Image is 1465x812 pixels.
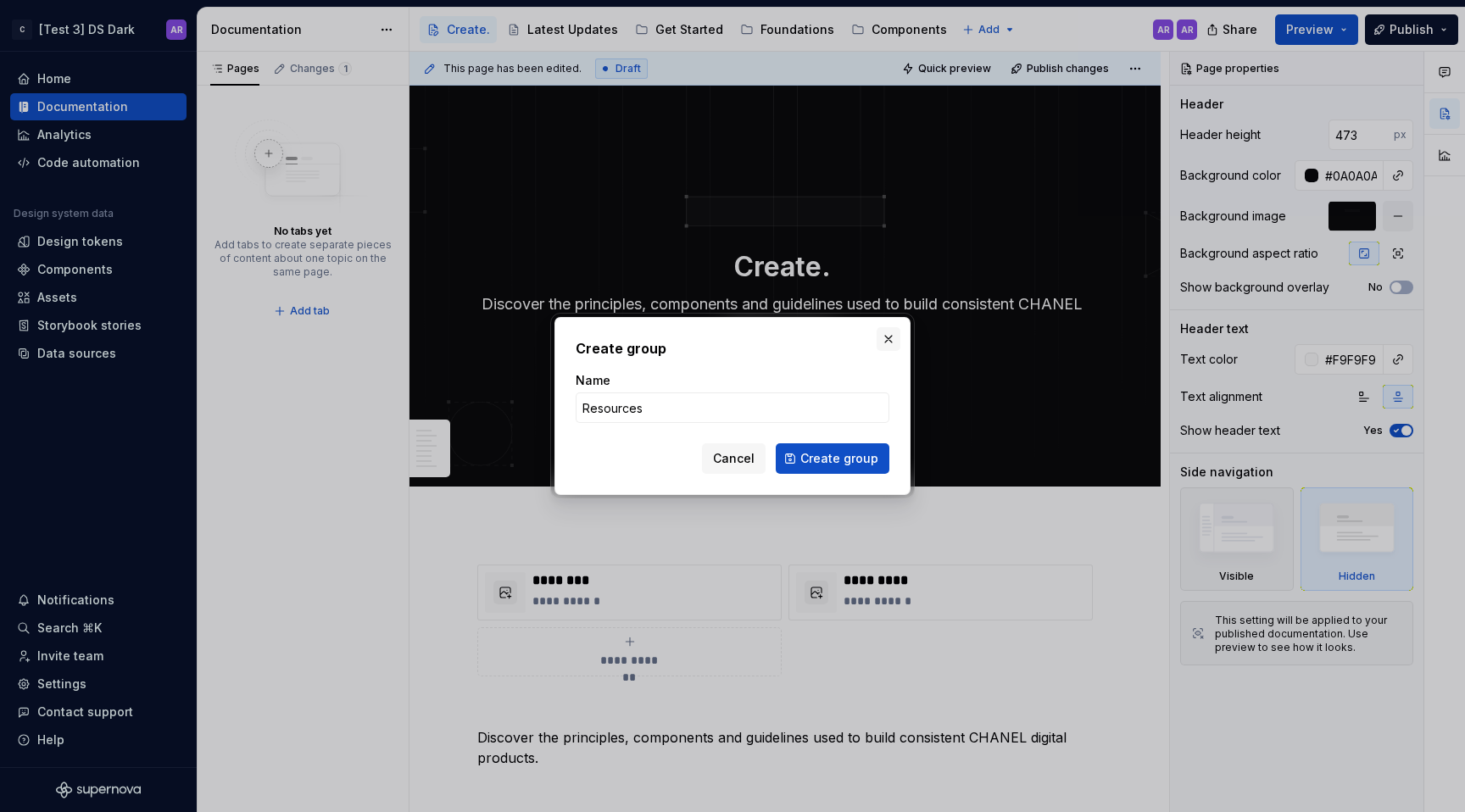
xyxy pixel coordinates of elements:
button: Create group [776,443,889,474]
label: Name [576,372,610,389]
h2: Create group [576,338,889,359]
button: Cancel [702,443,766,474]
span: Cancel [713,450,755,467]
span: Create group [800,450,878,467]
